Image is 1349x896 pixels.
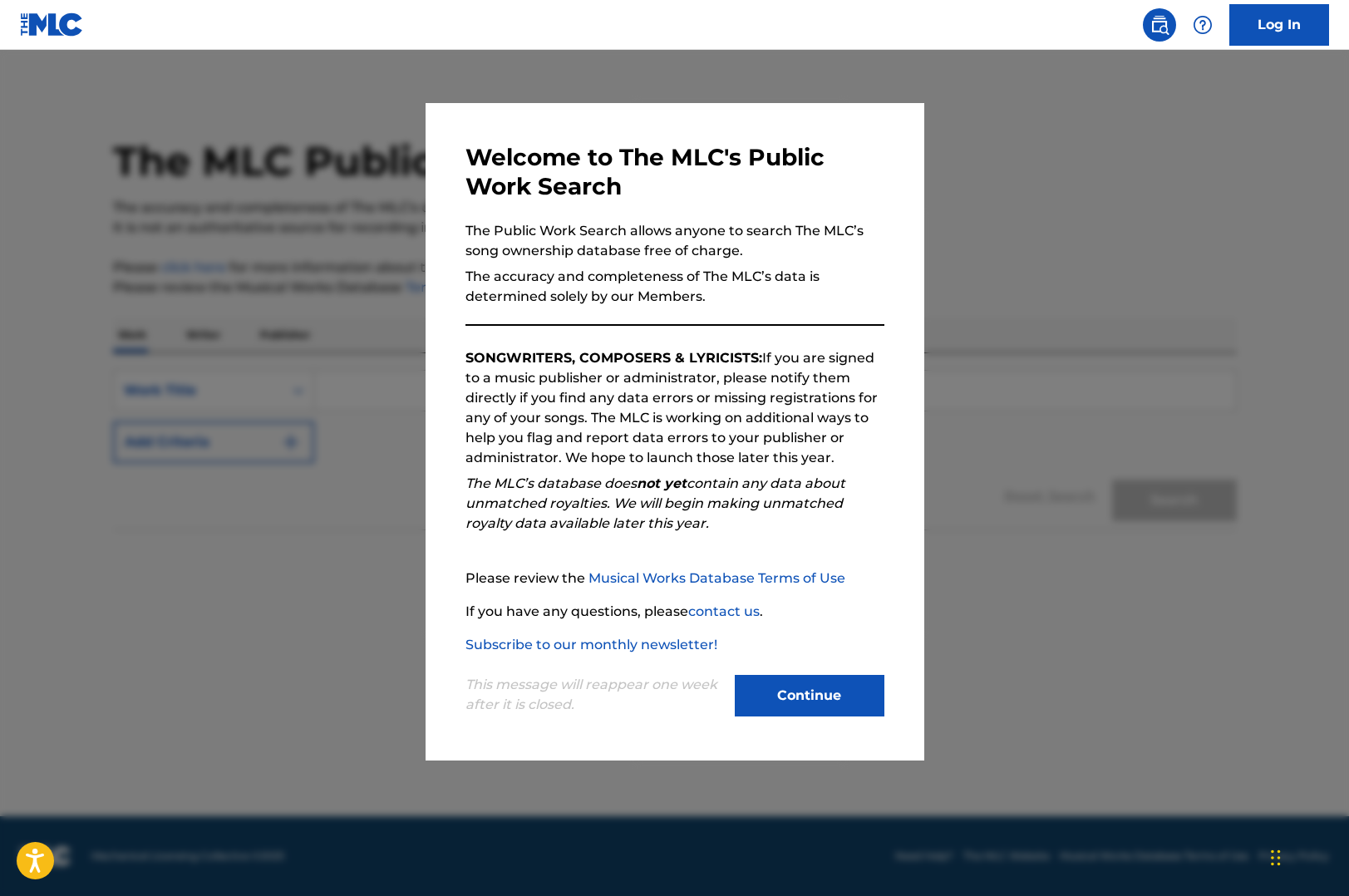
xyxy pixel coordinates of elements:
button: Continue [735,675,884,716]
p: The accuracy and completeness of The MLC’s data is determined solely by our Members. [465,267,884,307]
p: If you are signed to a music publisher or administrator, please notify them directly if you find ... [465,348,884,468]
em: The MLC’s database does contain any data about unmatched royalties. We will begin making unmatche... [465,475,845,531]
a: Subscribe to our monthly newsletter! [465,637,717,652]
a: contact us [688,603,760,619]
img: help [1193,15,1213,35]
strong: SONGWRITERS, COMPOSERS & LYRICISTS: [465,350,762,366]
a: Public Search [1143,8,1176,42]
p: This message will reappear one week after it is closed. [465,675,725,715]
p: If you have any questions, please . [465,602,884,622]
h3: Welcome to The MLC's Public Work Search [465,143,884,201]
p: The Public Work Search allows anyone to search The MLC’s song ownership database free of charge. [465,221,884,261]
div: Help [1186,8,1219,42]
a: Log In [1229,4,1329,46]
strong: not yet [637,475,687,491]
img: search [1150,15,1169,35]
p: Please review the [465,569,884,588]
img: MLC Logo [20,12,84,37]
a: Musical Works Database Terms of Use [588,570,845,586]
div: Drag [1271,833,1281,883]
iframe: Chat Widget [1266,816,1349,896]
